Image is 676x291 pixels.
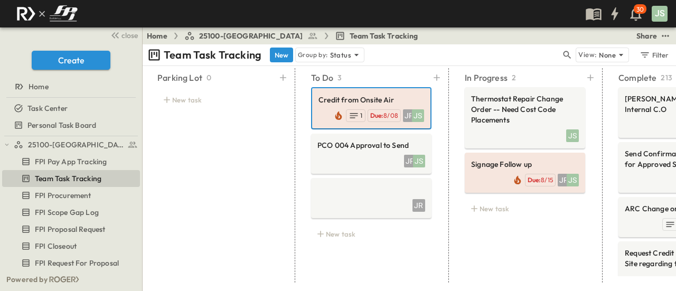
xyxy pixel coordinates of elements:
[528,176,541,184] span: Due:
[35,207,99,218] span: FPI Scope Gap Log
[411,109,424,122] div: JS
[350,31,418,41] span: Team Task Tracking
[164,48,261,62] p: Team Task Tracking
[383,111,398,119] span: 8/08
[636,5,644,14] p: 30
[2,187,140,204] div: test
[541,176,553,184] span: 8/15
[35,241,77,251] span: FPI Closeout
[618,71,656,84] p: Complete
[147,31,167,41] a: Home
[403,109,416,122] div: JR
[199,31,303,41] span: 25100-[GEOGRAPHIC_DATA]
[270,48,293,62] button: New
[558,174,570,186] div: JR
[578,49,597,61] p: View:
[2,153,140,170] div: test
[412,155,425,167] div: JS
[652,6,668,22] div: JS
[370,111,383,119] span: Due:
[2,117,140,134] div: test
[471,93,579,125] span: Thermostat Repair Change Order -- Need Cost Code Placements
[317,140,425,151] span: PCO 004 Approval to Send
[465,201,585,216] div: New task
[2,136,140,153] div: test
[404,155,417,167] div: JR
[28,139,125,150] span: 25100-Vanguard Prep School
[35,190,91,201] span: FPI Procurement
[27,120,96,130] span: Personal Task Board
[471,159,579,170] span: Signage Follow up
[659,30,672,42] button: test
[2,204,140,221] div: test
[412,199,425,212] div: JR
[35,224,105,234] span: FPI Proposal Request
[13,3,81,25] img: c8d7d1ed905e502e8f77bf7063faec64e13b34fdb1f2bdd94b0e311fc34f8000.png
[29,81,49,92] span: Home
[566,174,579,186] div: JS
[35,173,101,184] span: Team Task Tracking
[32,51,110,70] button: Create
[512,72,516,83] p: 2
[311,71,333,84] p: To Do
[121,30,138,41] span: close
[2,255,140,271] div: test
[2,221,140,238] div: test
[330,50,351,60] p: Status
[206,72,211,83] p: 0
[35,156,107,167] span: FPI Pay App Tracking
[2,170,140,187] div: test
[157,71,202,84] p: Parking Lot
[337,72,342,83] p: 3
[661,72,672,83] p: 213
[566,129,579,142] div: JS
[27,103,68,114] span: Task Center
[35,258,119,268] span: FPI Request For Proposal
[298,50,328,60] p: Group by:
[2,238,140,255] div: test
[360,111,362,120] span: 1
[465,71,508,84] p: In Progress
[599,50,616,60] p: None
[311,227,431,241] div: New task
[147,31,425,41] nav: breadcrumbs
[157,92,278,107] div: New task
[639,49,669,61] div: Filter
[636,31,657,41] div: Share
[318,95,424,105] span: Credit from Onsite Air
